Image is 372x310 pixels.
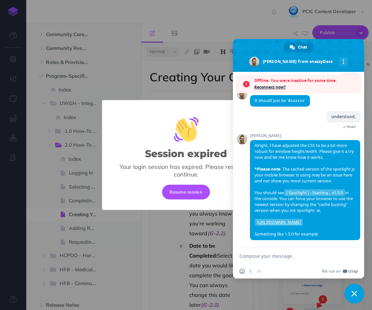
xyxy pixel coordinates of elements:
span: Alright, I have adjusted the CSS to be a bit more robust for window height/width. Please give it ... [255,143,355,237]
div: Close chat [344,284,364,303]
button: Resume session [162,185,210,199]
div: More channels [339,57,348,66]
span: Offline. You were inactive for some time. [254,77,358,84]
span: It should just be '#xxxxxx' [255,98,305,103]
span: Insert an emoji [239,269,245,274]
span: Reconnect now? [254,84,358,91]
span: *Please note [255,166,280,172]
img: Session expired image [174,117,198,142]
span: [PERSON_NAME] [250,134,360,138]
span: Crisp [348,269,358,274]
span: understood, [331,114,356,119]
textarea: Compose your message... [239,253,343,259]
span: Read [347,124,356,129]
span: [ Spotlight ] - Starting... v1.5.0 [284,189,345,196]
a: [URL][DOMAIN_NAME] [257,219,301,225]
span: We run on [322,269,341,274]
span: Chat [298,42,307,52]
div: Your login session has expired. Please resume to continue. [113,163,259,178]
h2: Session expired [145,148,227,159]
